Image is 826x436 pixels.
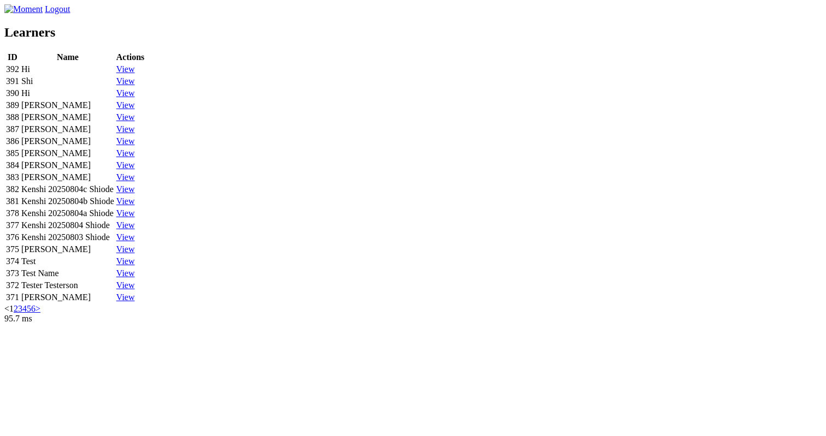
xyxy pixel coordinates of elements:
div: 382 [6,184,19,194]
a: View [116,172,135,182]
div: Hi [21,88,114,98]
div: 375 [6,244,19,254]
div: [PERSON_NAME] [21,172,114,182]
div: [PERSON_NAME] [21,112,114,122]
th: Actions [116,52,145,63]
a: View [116,196,135,206]
a: Logout [45,4,70,14]
div: [PERSON_NAME] [21,148,114,158]
div: 384 [6,160,19,170]
a: View [116,76,135,86]
a: View [116,208,135,218]
a: 6 [31,304,36,313]
a: View [116,112,135,122]
a: View [116,160,135,170]
div: Kenshi 20250804c Shiode [21,184,114,194]
div: [PERSON_NAME] [21,292,114,302]
div: 389 [6,100,19,110]
div: 392 [6,64,19,74]
div: Tester Testerson [21,280,114,290]
a: View [116,136,135,146]
a: 2 [14,304,18,313]
a: View [116,280,135,290]
h2: Learners [4,25,822,40]
a: View [116,64,135,74]
div: 381 [6,196,19,206]
a: View [116,124,135,134]
a: View [116,232,135,242]
div: 373 [6,268,19,278]
div: 383 [6,172,19,182]
div: 391 [6,76,19,86]
div: 390 [6,88,19,98]
div: 378 [6,208,19,218]
div: 376 [6,232,19,242]
div: Kenshi 20250804 Shiode [21,220,114,230]
a: View [116,220,135,230]
div: 388 [6,112,19,122]
div: [PERSON_NAME] [21,160,114,170]
a: 4 [22,304,27,313]
div: Kenshi 20250804b Shiode [21,196,114,206]
a: View [116,100,135,110]
div: [PERSON_NAME] [21,136,114,146]
div: 387 [6,124,19,134]
div: 385 [6,148,19,158]
div: Test Name [21,268,114,278]
div: [PERSON_NAME] [21,244,114,254]
div: Test [21,256,114,266]
div: Shi [21,76,114,86]
div: 386 [6,136,19,146]
a: View [116,244,135,254]
span: ms [22,314,32,323]
div: Kenshi 20250804a Shiode [21,208,114,218]
a: Previous [4,304,9,313]
div: [PERSON_NAME] [21,124,114,134]
a: View [116,88,135,98]
a: 5 [27,304,31,313]
span: 95.7 [4,314,20,323]
a: View [116,184,135,194]
div: 371 [6,292,19,302]
th: Name [21,52,115,63]
a: View [116,268,135,278]
img: Moment [4,4,43,14]
div: 377 [6,220,19,230]
a: Next [36,304,40,313]
div: Hi [21,64,114,74]
div: Kenshi 20250803 Shiode [21,232,114,242]
a: 3 [18,304,22,313]
nav: Pages [4,304,822,314]
div: 374 [6,256,19,266]
div: 372 [6,280,19,290]
a: View [116,292,135,302]
a: View [116,148,135,158]
th: ID [5,52,20,63]
a: View [116,256,135,266]
a: 1 [9,304,14,313]
div: [PERSON_NAME] [21,100,114,110]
